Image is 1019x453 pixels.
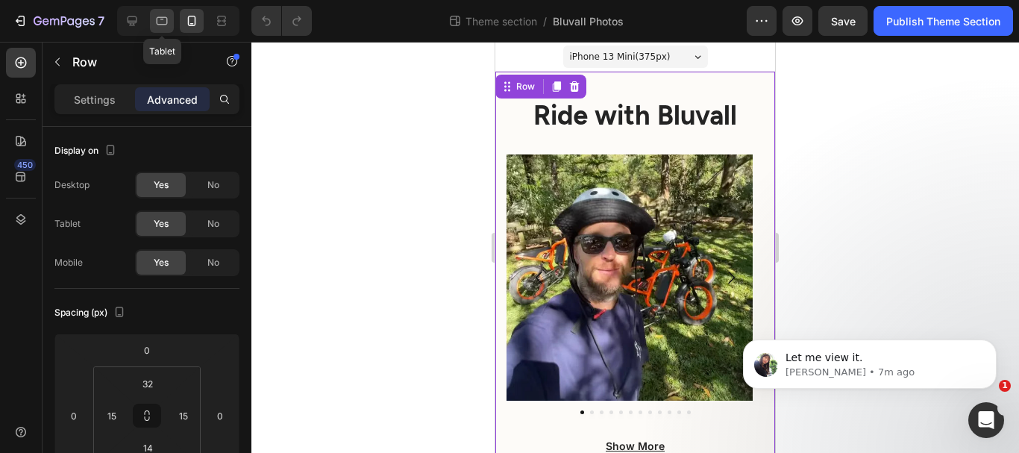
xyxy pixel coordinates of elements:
input: 15px [101,404,123,427]
div: Mobile [54,256,83,269]
span: Save [831,15,856,28]
span: Yes [154,217,169,231]
span: Theme section [463,13,540,29]
div: Desktop [54,178,90,192]
span: No [207,256,219,269]
button: Save [818,6,868,36]
button: Publish Theme Section [874,6,1013,36]
input: 0 [209,404,231,427]
span: Bluvall Photos [553,13,624,29]
p: 7 [98,12,104,30]
input: 15px [172,404,195,427]
p: Advanced [147,92,198,107]
div: Publish Theme Section [886,13,1000,29]
p: Settings [74,92,116,107]
div: Spacing (px) [54,303,128,323]
span: 1 [999,380,1011,392]
iframe: To enrich screen reader interactions, please activate Accessibility in Grammarly extension settings [495,42,775,453]
span: / [543,13,547,29]
span: No [207,217,219,231]
span: Yes [154,256,169,269]
iframe: Intercom notifications message [721,308,1019,413]
p: Row [72,53,199,71]
input: 0 [132,339,162,361]
input: 0 [63,404,85,427]
input: 2xl [133,372,163,395]
span: Yes [154,178,169,192]
div: Undo/Redo [251,6,312,36]
iframe: Intercom live chat [968,402,1004,438]
button: 7 [6,6,111,36]
span: No [207,178,219,192]
div: 450 [14,159,36,171]
div: Display on [54,141,119,161]
div: Tablet [54,217,81,231]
